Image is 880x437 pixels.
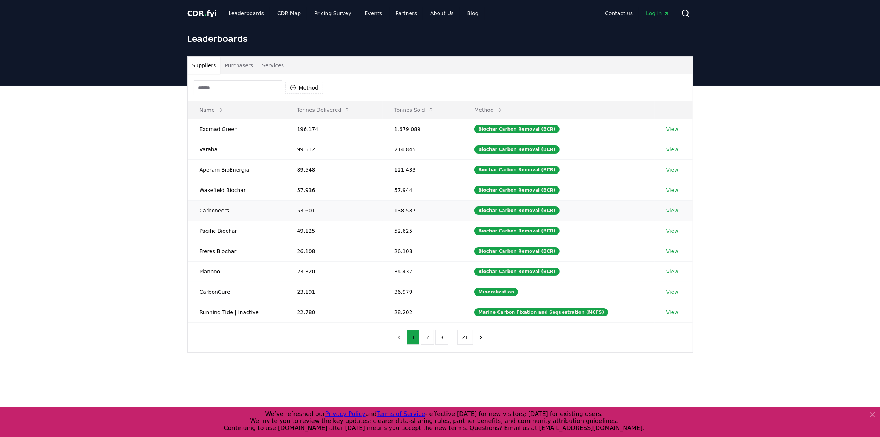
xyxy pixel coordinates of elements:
div: Biochar Carbon Removal (BCR) [474,125,559,133]
div: Biochar Carbon Removal (BCR) [474,186,559,194]
td: 57.944 [383,180,463,200]
td: 121.433 [383,159,463,180]
span: . [204,9,207,18]
button: Suppliers [188,57,221,74]
div: Mineralization [474,288,518,296]
button: 3 [435,330,448,345]
td: Aperam BioEnergia [188,159,285,180]
td: 36.979 [383,282,463,302]
td: 1.679.089 [383,119,463,139]
nav: Main [599,7,675,20]
td: 196.174 [285,119,383,139]
td: CarbonCure [188,282,285,302]
button: Services [258,57,288,74]
td: 49.125 [285,221,383,241]
button: Tonnes Sold [388,102,440,117]
button: Name [194,102,230,117]
td: 99.512 [285,139,383,159]
span: CDR fyi [187,9,217,18]
td: Running Tide | Inactive [188,302,285,322]
a: Blog [461,7,485,20]
td: Exomad Green [188,119,285,139]
button: next page [475,330,487,345]
a: View [666,227,679,235]
a: CDR.fyi [187,8,217,19]
button: Method [285,82,323,94]
a: Pricing Survey [308,7,357,20]
td: Carboneers [188,200,285,221]
div: Biochar Carbon Removal (BCR) [474,166,559,174]
li: ... [450,333,455,342]
button: 2 [421,330,434,345]
td: 22.780 [285,302,383,322]
td: 138.587 [383,200,463,221]
nav: Main [222,7,484,20]
td: Varaha [188,139,285,159]
a: Log in [640,7,675,20]
td: 28.202 [383,302,463,322]
a: Partners [390,7,423,20]
td: 53.601 [285,200,383,221]
td: 26.108 [383,241,463,261]
td: Freres Biochar [188,241,285,261]
button: Tonnes Delivered [291,102,356,117]
td: 57.936 [285,180,383,200]
a: Contact us [599,7,639,20]
button: Method [468,102,509,117]
a: View [666,186,679,194]
div: Biochar Carbon Removal (BCR) [474,145,559,154]
td: 89.548 [285,159,383,180]
td: 26.108 [285,241,383,261]
a: Events [359,7,388,20]
h1: Leaderboards [187,33,693,44]
a: View [666,248,679,255]
td: 52.625 [383,221,463,241]
div: Biochar Carbon Removal (BCR) [474,247,559,255]
a: CDR Map [271,7,307,20]
td: 23.320 [285,261,383,282]
a: View [666,268,679,275]
td: 34.437 [383,261,463,282]
a: View [666,166,679,174]
a: About Us [424,7,459,20]
a: Leaderboards [222,7,270,20]
td: 214.845 [383,139,463,159]
span: Log in [646,10,669,17]
a: View [666,288,679,296]
a: View [666,309,679,316]
button: 1 [407,330,420,345]
td: Wakefield Biochar [188,180,285,200]
a: View [666,207,679,214]
div: Marine Carbon Fixation and Sequestration (MCFS) [474,308,608,316]
td: 23.191 [285,282,383,302]
div: Biochar Carbon Removal (BCR) [474,268,559,276]
a: View [666,125,679,133]
td: Planboo [188,261,285,282]
button: 21 [457,330,473,345]
button: Purchasers [220,57,258,74]
a: View [666,146,679,153]
td: Pacific Biochar [188,221,285,241]
div: Biochar Carbon Removal (BCR) [474,206,559,215]
div: Biochar Carbon Removal (BCR) [474,227,559,235]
